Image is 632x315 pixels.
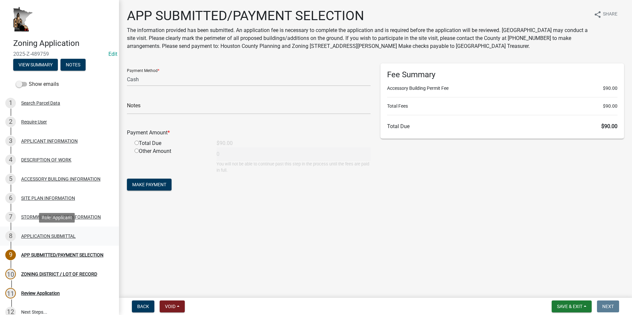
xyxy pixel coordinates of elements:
[387,123,617,129] h6: Total Due
[21,196,75,200] div: SITE PLAN INFORMATION
[16,80,59,88] label: Show emails
[39,213,75,223] div: Role: Applicant
[13,62,58,68] wm-modal-confirm: Summary
[603,85,617,92] span: $90.00
[5,193,16,203] div: 6
[387,85,617,92] li: Accessory Building Permit Fee
[602,304,614,309] span: Next
[132,300,154,312] button: Back
[5,250,16,260] div: 9
[21,291,60,296] div: Review Application
[21,139,78,143] div: APPLICANT INFORMATION
[21,101,60,105] div: Search Parcel Data
[108,51,117,57] a: Edit
[21,120,47,124] div: Require User
[130,147,212,173] div: Other Amount
[165,304,176,309] span: Void
[5,212,16,222] div: 7
[160,300,185,312] button: Void
[387,103,617,110] li: Total Fees
[597,300,619,312] button: Next
[5,269,16,279] div: 10
[594,11,602,18] i: share
[5,98,16,108] div: 1
[122,129,375,137] div: Payment Amount
[13,7,33,32] img: Houston County, Minnesota
[60,62,86,68] wm-modal-confirm: Notes
[137,304,149,309] span: Back
[127,8,588,24] h1: APP SUBMITTED/PAYMENT SELECTION
[13,51,106,57] span: 2025-Z-489759
[5,136,16,146] div: 3
[108,51,117,57] wm-modal-confirm: Edit Application Number
[130,139,212,147] div: Total Due
[5,288,16,298] div: 11
[387,70,617,80] h6: Fee Summary
[588,8,623,21] button: shareShare
[13,39,114,48] h4: Zoning Application
[5,231,16,241] div: 8
[21,215,101,219] div: STORMWATER PERMIT INFORMATION
[60,59,86,71] button: Notes
[603,103,617,110] span: $90.00
[21,177,100,181] div: ACCESSORY BUILDING INFORMATION
[127,26,588,50] p: The information provided has been submitted. An application fee is necessary to complete the appl...
[603,11,617,18] span: Share
[127,179,172,191] button: Make Payment
[13,59,58,71] button: View Summary
[132,182,166,187] span: Make Payment
[601,123,617,129] span: $90.00
[21,253,103,257] div: APP SUBMITTED/PAYMENT SELECTION
[557,304,582,309] span: Save & Exit
[5,117,16,127] div: 2
[21,272,97,276] div: ZONING DISTRICT / LOT OF RECORD
[552,300,592,312] button: Save & Exit
[21,157,71,162] div: DESCRIPTION OF WORK
[5,174,16,184] div: 5
[21,234,76,238] div: APPLICATION SUBMITTAL
[5,155,16,165] div: 4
